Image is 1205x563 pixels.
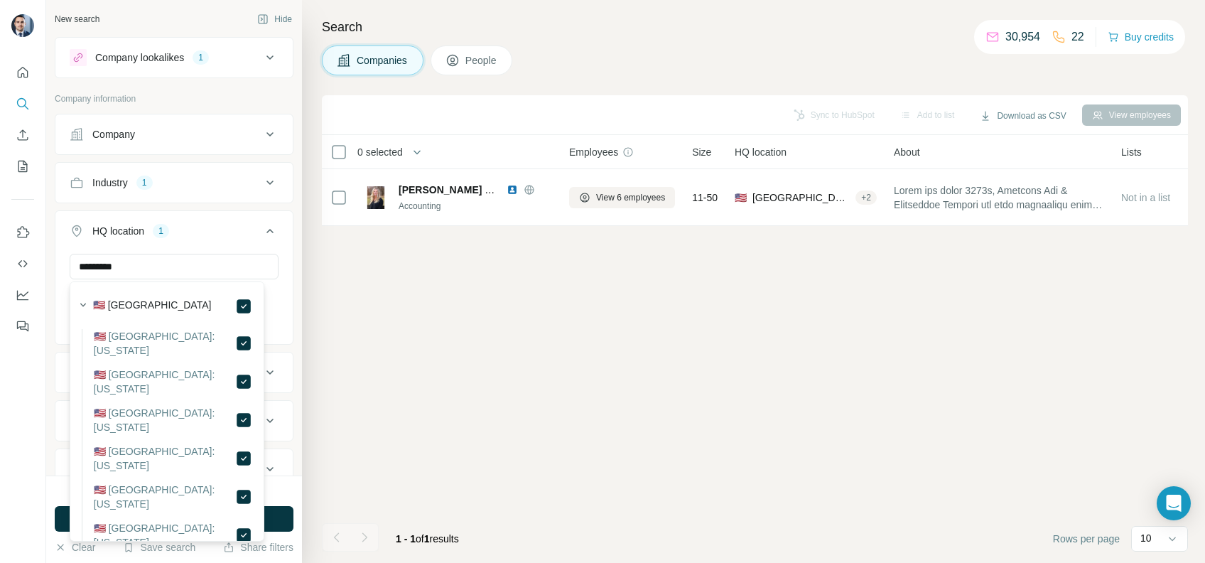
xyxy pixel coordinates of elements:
[399,200,552,213] div: Accounting
[507,184,518,195] img: LinkedIn logo
[11,251,34,277] button: Use Surfe API
[55,452,293,486] button: Technologies
[1053,532,1120,546] span: Rows per page
[1005,28,1040,45] p: 30,954
[94,329,235,358] label: 🇺🇸 [GEOGRAPHIC_DATA]: [US_STATE]
[357,145,403,159] span: 0 selected
[364,186,387,209] img: Logo of Peterson Tax AND Accounting Service
[94,483,235,511] label: 🇺🇸 [GEOGRAPHIC_DATA]: [US_STATE]
[95,50,184,65] div: Company lookalikes
[247,9,302,30] button: Hide
[752,191,850,205] span: [GEOGRAPHIC_DATA], [US_STATE]
[94,521,235,549] label: 🇺🇸 [GEOGRAPHIC_DATA]: [US_STATE]
[55,117,293,151] button: Company
[11,154,34,179] button: My lists
[1121,145,1142,159] span: Lists
[55,355,293,390] button: Annual revenue ($)
[94,368,235,396] label: 🇺🇸 [GEOGRAPHIC_DATA]: [US_STATE]
[94,406,235,434] label: 🇺🇸 [GEOGRAPHIC_DATA]: [US_STATE]
[396,533,416,545] span: 1 - 1
[11,60,34,85] button: Quick start
[11,220,34,245] button: Use Surfe on LinkedIn
[55,404,293,438] button: Employees (size)
[93,298,212,315] label: 🇺🇸 [GEOGRAPHIC_DATA]
[970,105,1076,127] button: Download as CSV
[55,214,293,254] button: HQ location1
[92,127,135,141] div: Company
[1121,192,1170,203] span: Not in a list
[357,53,409,68] span: Companies
[735,191,747,205] span: 🇺🇸
[136,176,153,189] div: 1
[55,13,99,26] div: New search
[1140,531,1152,545] p: 10
[322,17,1188,37] h4: Search
[569,187,675,208] button: View 6 employees
[596,191,665,204] span: View 6 employees
[223,540,293,554] button: Share filters
[92,176,128,190] div: Industry
[55,166,293,200] button: Industry1
[399,184,620,195] span: [PERSON_NAME] Tax AND Accounting Service
[1108,27,1174,47] button: Buy credits
[569,145,618,159] span: Employees
[55,92,293,105] p: Company information
[123,540,195,554] button: Save search
[11,122,34,148] button: Enrich CSV
[94,444,235,473] label: 🇺🇸 [GEOGRAPHIC_DATA]: [US_STATE]
[11,91,34,117] button: Search
[55,506,293,532] button: Run search
[692,145,711,159] span: Size
[55,41,293,75] button: Company lookalikes1
[1157,486,1191,520] div: Open Intercom Messenger
[153,225,169,237] div: 1
[735,145,787,159] span: HQ location
[894,183,1104,212] span: Lorem ips dolor 3273s, Ametcons Adi & Elitseddoe Tempori utl etdo magnaaliqu enim adminimven qu n...
[416,533,424,545] span: of
[55,540,95,554] button: Clear
[424,533,430,545] span: 1
[692,191,718,205] span: 11-50
[1071,28,1084,45] p: 22
[855,191,877,204] div: + 2
[894,145,920,159] span: About
[11,282,34,308] button: Dashboard
[193,51,209,64] div: 1
[465,53,498,68] span: People
[11,313,34,339] button: Feedback
[92,224,144,238] div: HQ location
[11,14,34,37] img: Avatar
[396,533,459,545] span: results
